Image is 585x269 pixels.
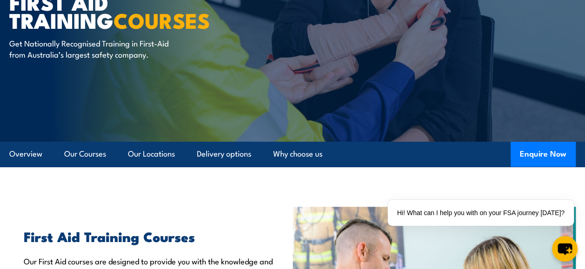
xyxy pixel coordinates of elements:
[128,142,175,166] a: Our Locations
[511,142,576,167] button: Enquire Now
[388,200,574,226] div: Hi! What can I help you with on your FSA journey [DATE]?
[273,142,323,166] a: Why choose us
[24,230,279,242] h2: First Aid Training Courses
[552,236,578,262] button: chat-button
[64,142,106,166] a: Our Courses
[9,142,42,166] a: Overview
[114,4,210,36] strong: COURSES
[197,142,251,166] a: Delivery options
[9,38,179,59] p: Get Nationally Recognised Training in First-Aid from Australia’s largest safety company.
